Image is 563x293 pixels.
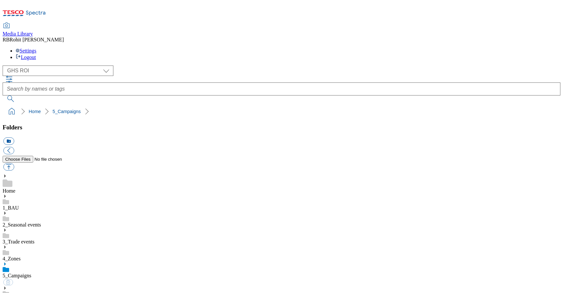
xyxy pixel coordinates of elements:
a: 5_Campaigns [3,273,31,278]
a: Home [3,188,15,194]
a: Home [29,109,41,114]
a: 1_BAU [3,205,19,211]
nav: breadcrumb [3,105,560,118]
input: Search by names or tags [3,82,560,95]
a: home [7,106,17,117]
span: RB [3,37,9,42]
a: 3_Trade events [3,239,35,244]
h3: Folders [3,124,560,131]
a: Settings [16,48,36,53]
a: 2_Seasonal events [3,222,41,227]
span: Media Library [3,31,33,37]
a: Media Library [3,23,33,37]
a: 4_Zones [3,256,21,261]
span: Rohit [PERSON_NAME] [9,37,64,42]
a: 5_Campaigns [52,109,80,114]
a: Logout [16,54,36,60]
